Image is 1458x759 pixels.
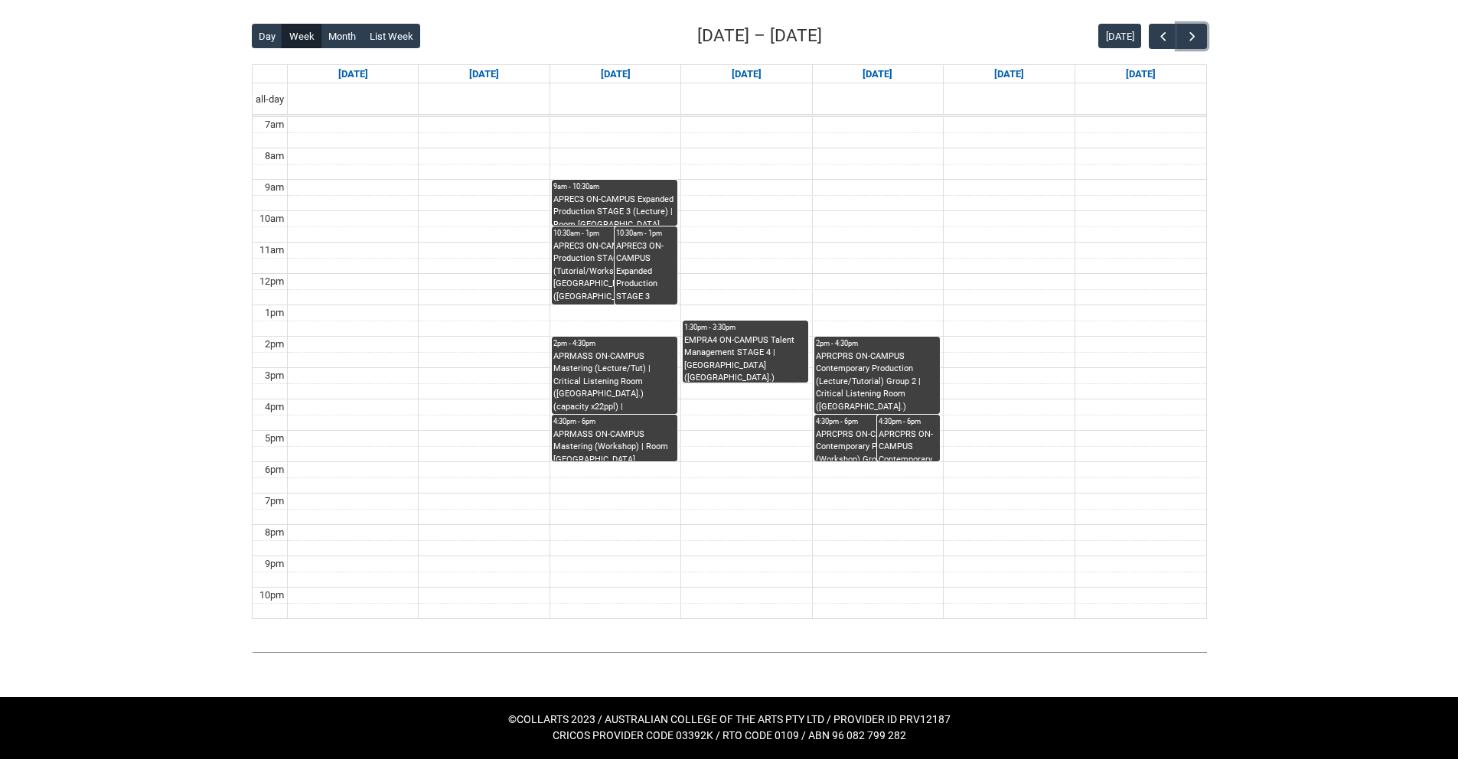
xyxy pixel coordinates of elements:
[1177,24,1206,49] button: Next Week
[466,65,502,83] a: Go to September 15, 2025
[262,180,287,195] div: 9am
[616,240,676,305] div: APREC3 ON-CAMPUS Expanded Production STAGE 3 (Tutorial/Workshop) G1 | Studio 3 ([GEOGRAPHIC_DATA]...
[262,556,287,572] div: 9pm
[553,350,676,414] div: APRMASS ON-CAMPUS Mastering (Lecture/Tut) | Critical Listening Room ([GEOGRAPHIC_DATA].) (capacit...
[256,588,287,603] div: 10pm
[553,181,676,192] div: 9am - 10:30am
[859,65,895,83] a: Go to September 18, 2025
[262,148,287,164] div: 8am
[816,428,938,461] div: APRCPRS ON-CAMPUS Contemporary Production (Workshop) Group 2 | Room [GEOGRAPHIC_DATA] ([GEOGRAPHI...
[262,368,287,383] div: 3pm
[262,494,287,509] div: 7pm
[256,274,287,289] div: 12pm
[262,117,287,132] div: 7am
[729,65,765,83] a: Go to September 17, 2025
[256,243,287,258] div: 11am
[252,643,1207,660] img: REDU_GREY_LINE
[991,65,1027,83] a: Go to September 19, 2025
[1123,65,1159,83] a: Go to September 20, 2025
[335,65,371,83] a: Go to September 14, 2025
[262,431,287,446] div: 5pm
[879,416,938,427] div: 4:30pm - 6pm
[362,24,420,48] button: List Week
[598,65,634,83] a: Go to September 16, 2025
[262,305,287,321] div: 1pm
[553,194,676,226] div: APREC3 ON-CAMPUS Expanded Production STAGE 3 (Lecture) | Room [GEOGRAPHIC_DATA] ([GEOGRAPHIC_DATA...
[553,338,676,349] div: 2pm - 4:30pm
[282,24,321,48] button: Week
[697,23,822,49] h2: [DATE] – [DATE]
[262,337,287,352] div: 2pm
[553,428,676,461] div: APRMASS ON-CAMPUS Mastering (Workshop) | Room [GEOGRAPHIC_DATA] ([GEOGRAPHIC_DATA].) (capacity x3...
[553,416,676,427] div: 4:30pm - 6pm
[816,350,938,414] div: APRCPRS ON-CAMPUS Contemporary Production (Lecture/Tutorial) Group 2 | Critical Listening Room ([...
[262,399,287,415] div: 4pm
[684,322,807,333] div: 1:30pm - 3:30pm
[252,24,283,48] button: Day
[1098,24,1141,48] button: [DATE]
[553,240,676,305] div: APREC3 ON-CAMPUS Expanded Production STAGE 3 (Tutorial/Workshop) G1 | Room [GEOGRAPHIC_DATA] ([GE...
[684,334,807,383] div: EMPRA4 ON-CAMPUS Talent Management STAGE 4 | [GEOGRAPHIC_DATA] ([GEOGRAPHIC_DATA].) (capacity x25...
[262,525,287,540] div: 8pm
[816,338,938,349] div: 2pm - 4:30pm
[879,428,938,461] div: APRCPRS ON-CAMPUS Contemporary Production (Workshop) Group 2 | [GEOGRAPHIC_DATA] ([GEOGRAPHIC_DAT...
[253,92,287,107] span: all-day
[256,211,287,226] div: 10am
[616,228,676,239] div: 10:30am - 1pm
[816,416,938,427] div: 4:30pm - 6pm
[321,24,363,48] button: Month
[553,228,676,239] div: 10:30am - 1pm
[262,462,287,477] div: 6pm
[1149,24,1178,49] button: Previous Week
